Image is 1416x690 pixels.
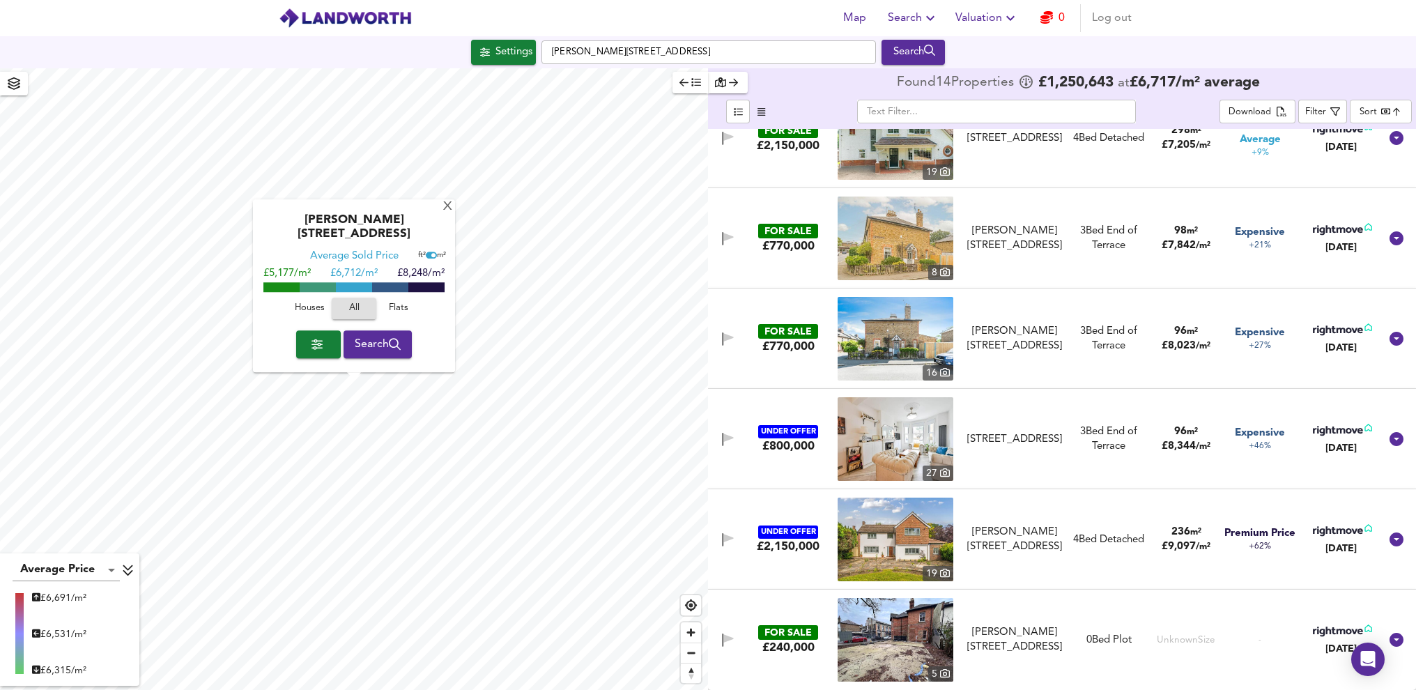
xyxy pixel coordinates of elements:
[1162,140,1210,151] span: £ 7,205
[758,625,818,640] div: FOR SALE
[1222,117,1299,147] span: Market Average
[1305,105,1326,121] div: Filter
[708,590,1416,690] div: FOR SALE£240,000 property thumbnail 5 [PERSON_NAME][STREET_ADDRESS]0Bed PlotUnknownSize-[DATE]
[32,664,86,677] div: £ 6,315/m²
[959,324,1070,354] div: Mayberry Place, Surbiton, KT5 8SY
[1310,441,1372,455] div: [DATE]
[964,525,1064,555] div: [PERSON_NAME][STREET_ADDRESS]
[1040,8,1065,28] a: 0
[1174,226,1187,236] span: 98
[708,489,1416,590] div: UNDER OFFER£2,150,000 property thumbnail 19 [PERSON_NAME][STREET_ADDRESS]4Bed Detached236m²£9,097...
[757,138,819,153] div: £2,150,000
[1360,105,1377,118] div: Sort
[882,40,945,65] button: Search
[1229,105,1271,121] div: Download
[1070,324,1148,354] div: 3 Bed End of Terrace
[1174,326,1187,337] span: 96
[1187,227,1198,236] span: m²
[832,4,877,32] button: Map
[1162,341,1210,351] span: £ 8,023
[1249,541,1271,553] span: +62%
[838,96,953,180] img: property thumbnail
[1174,427,1187,437] span: 96
[1190,528,1201,537] span: m²
[1249,340,1271,352] span: +27%
[681,622,701,643] button: Zoom in
[882,4,944,32] button: Search
[1235,225,1285,240] span: Expensive
[1190,126,1201,135] span: m²
[964,625,1064,655] div: [PERSON_NAME][STREET_ADDRESS]
[857,100,1136,123] input: Text Filter...
[13,559,120,581] div: Average Price
[964,131,1064,146] div: [STREET_ADDRESS]
[838,498,953,581] a: property thumbnail 19
[758,224,818,238] div: FOR SALE
[310,250,399,264] div: Average Sold Price
[762,238,815,254] div: £770,000
[260,214,448,250] div: [PERSON_NAME][STREET_ADDRESS]
[339,301,369,317] span: All
[708,88,1416,188] div: FOR SALE£2,150,000 property thumbnail 19 [STREET_ADDRESS]4Bed Detached298m²£7,205/m²Market Averag...
[1171,527,1190,537] span: 236
[355,335,401,354] span: Search
[287,298,332,320] button: Houses
[1310,542,1372,555] div: [DATE]
[1038,76,1114,90] span: £ 1,250,643
[838,197,953,280] a: property thumbnail 8
[1162,240,1210,251] span: £ 7,842
[1157,634,1215,647] div: Unknown Size
[1196,442,1210,451] span: / m²
[1030,4,1075,32] button: 0
[471,40,536,65] div: Click to configure Search Settings
[541,40,876,64] input: Enter a location...
[376,298,421,320] button: Flats
[1118,77,1130,90] span: at
[1249,240,1271,252] span: +21%
[762,438,815,454] div: £800,000
[923,466,953,481] div: 27
[950,4,1024,32] button: Valuation
[928,265,953,280] div: 8
[437,252,446,260] span: m²
[495,43,532,61] div: Settings
[1086,4,1137,32] button: Log out
[1252,147,1269,159] span: +9%
[681,643,701,663] button: Zoom out
[344,330,413,358] button: Search
[1187,327,1198,336] span: m²
[838,397,953,481] img: property thumbnail
[1073,532,1144,547] div: 4 Bed Detached
[330,269,378,279] span: £ 6,712/m²
[1196,241,1210,250] span: / m²
[959,625,1070,655] div: Langley Road, Surbiton, London KT6 6LN
[882,40,945,65] div: Run Your Search
[1187,427,1198,436] span: m²
[708,188,1416,289] div: FOR SALE£770,000 property thumbnail 8 [PERSON_NAME][STREET_ADDRESS]3Bed End of Terrace98m²£7,842/...
[964,324,1064,354] div: [PERSON_NAME][STREET_ADDRESS]
[708,289,1416,389] div: FOR SALE£770,000 property thumbnail 16 [PERSON_NAME][STREET_ADDRESS]3Bed End of Terrace96m²£8,023...
[1388,531,1405,548] svg: Show Details
[32,627,86,641] div: £ 6,531/m²
[332,298,376,320] button: All
[681,664,701,683] span: Reset bearing to north
[1130,75,1260,90] span: £ 6,717 / m² average
[263,269,311,279] span: £5,177/m²
[1298,100,1347,123] button: Filter
[964,432,1064,447] div: [STREET_ADDRESS]
[471,40,536,65] button: Settings
[418,252,426,260] span: ft²
[1388,330,1405,347] svg: Show Details
[1310,341,1372,355] div: [DATE]
[838,297,953,381] a: property thumbnail 16
[32,591,86,605] div: £ 6,691/m²
[1219,100,1295,123] div: split button
[1196,342,1210,351] span: / m²
[838,8,871,28] span: Map
[923,164,953,180] div: 19
[964,224,1064,254] div: [PERSON_NAME][STREET_ADDRESS]
[1249,440,1271,452] span: +46%
[1073,131,1144,146] div: 4 Bed Detached
[758,425,818,438] div: UNDER OFFER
